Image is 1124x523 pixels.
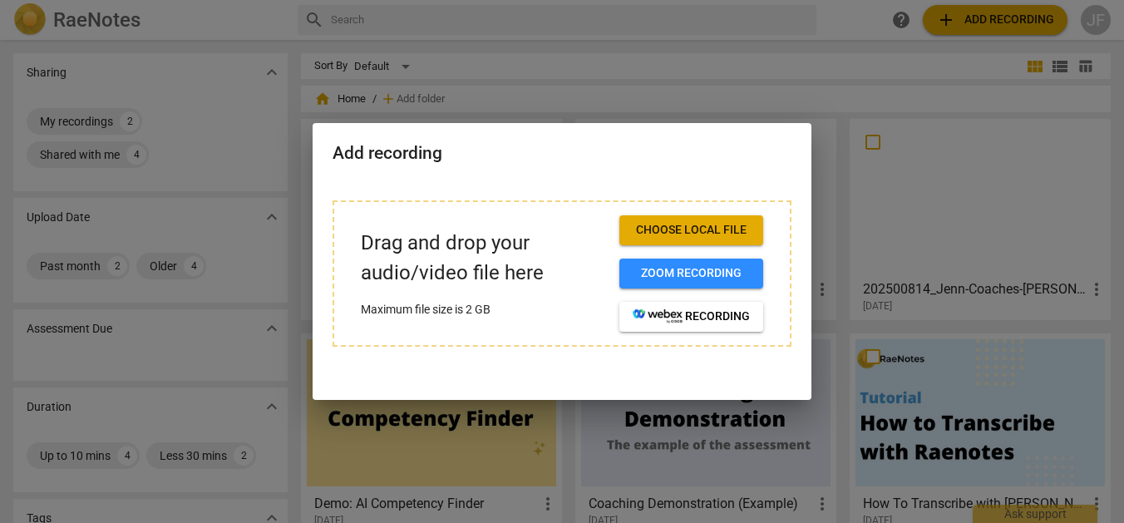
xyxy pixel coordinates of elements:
p: Drag and drop your audio/video file here [361,229,606,287]
h2: Add recording [333,143,791,164]
button: Zoom recording [619,259,763,289]
span: recording [633,308,750,325]
span: Choose local file [633,222,750,239]
button: Choose local file [619,215,763,245]
button: recording [619,302,763,332]
p: Maximum file size is 2 GB [361,301,606,318]
span: Zoom recording [633,265,750,282]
